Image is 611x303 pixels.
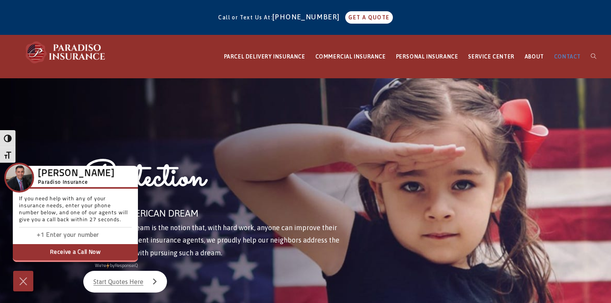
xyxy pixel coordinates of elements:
[83,271,167,293] a: Start Quotes Here
[224,53,305,60] span: PARCEL DELIVERY INSURANCE
[272,13,344,21] a: [PHONE_NUMBER]
[19,196,132,227] p: If you need help with any of your insurance needs, enter your phone number below, and one of our ...
[554,53,581,60] span: CONTACT
[396,53,458,60] span: PERSONAL INSURANCE
[83,156,353,205] h1: Protection
[391,35,463,78] a: PERSONAL INSURANCE
[13,244,138,262] button: Receive a Call Now
[463,35,519,78] a: SERVICE CENTER
[310,35,391,78] a: COMMERCIAL INSURANCE
[520,35,549,78] a: ABOUT
[106,263,110,269] img: Powered by icon
[6,164,33,191] img: Company Icon
[95,263,138,268] a: We'rePowered by iconbyResponseiQ
[345,11,392,24] a: GET A QUOTE
[95,263,115,268] span: We're by
[549,35,586,78] a: CONTACT
[525,53,544,60] span: ABOUT
[46,230,124,241] input: Enter phone number
[83,224,339,257] span: The American Dream is the notion that, with hard work, anyone can improve their lives. As indepen...
[218,14,272,21] span: Call or Text Us At:
[17,275,29,288] img: Cross icon
[219,35,310,78] a: PARCEL DELIVERY INSURANCE
[23,41,108,64] img: Paradiso Insurance
[315,53,386,60] span: COMMERCIAL INSURANCE
[38,178,115,187] h5: Paradiso Insurance
[23,230,46,241] input: Enter country code
[38,170,115,177] h3: [PERSON_NAME]
[468,53,514,60] span: SERVICE CENTER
